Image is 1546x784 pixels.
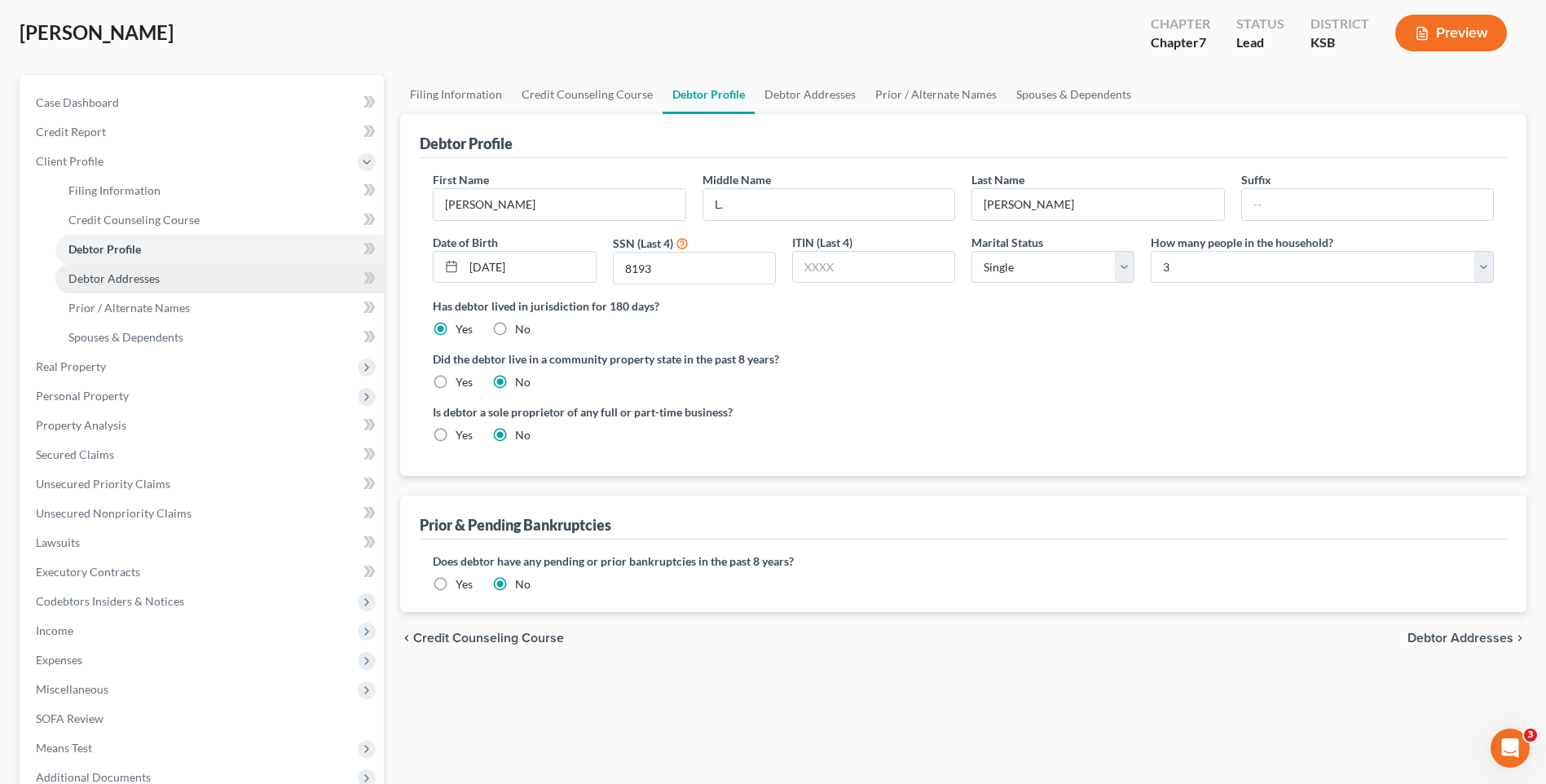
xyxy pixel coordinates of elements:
[23,528,384,557] a: Lawsuits
[20,20,174,44] span: [PERSON_NAME]
[68,213,200,227] span: Credit Counseling Course
[36,95,119,109] span: Case Dashboard
[1310,15,1369,33] div: District
[1513,632,1526,645] i: chevron_right
[55,235,384,264] a: Debtor Profile
[68,330,183,344] span: Spouses & Dependents
[792,234,852,251] label: ITIN (Last 4)
[1241,171,1271,188] label: Suffix
[865,75,1006,114] a: Prior / Alternate Names
[972,189,1223,220] input: --
[36,154,104,168] span: Client Profile
[515,427,531,443] label: No
[36,447,114,461] span: Secured Claims
[433,403,955,421] label: Is debtor a sole proprietor of any full or part-time business?
[36,389,129,403] span: Personal Property
[36,506,192,520] span: Unsecured Nonpriority Claims
[456,374,473,390] label: Yes
[433,350,1494,368] label: Did the debtor live in a community property state in the past 8 years?
[1395,15,1507,51] button: Preview
[1491,729,1530,768] iframe: Intercom live chat
[55,205,384,235] a: Credit Counseling Course
[36,535,80,549] span: Lawsuits
[36,565,140,579] span: Executory Contracts
[515,374,531,390] label: No
[400,632,413,645] i: chevron_left
[400,632,564,645] button: chevron_left Credit Counseling Course
[23,704,384,733] a: SOFA Review
[36,359,106,373] span: Real Property
[703,171,771,188] label: Middle Name
[55,176,384,205] a: Filing Information
[36,741,92,755] span: Means Test
[1151,234,1333,251] label: How many people in the household?
[400,75,512,114] a: Filing Information
[464,252,595,283] input: MM/DD/YYYY
[515,576,531,592] label: No
[36,477,170,491] span: Unsecured Priority Claims
[36,653,82,667] span: Expenses
[456,576,473,592] label: Yes
[663,75,755,114] a: Debtor Profile
[36,711,104,725] span: SOFA Review
[413,632,564,645] span: Credit Counseling Course
[1236,33,1284,52] div: Lead
[55,264,384,293] a: Debtor Addresses
[512,75,663,114] a: Credit Counseling Course
[433,171,489,188] label: First Name
[1242,189,1493,220] input: --
[1199,34,1206,50] span: 7
[433,553,1494,570] label: Does debtor have any pending or prior bankruptcies in the past 8 years?
[23,117,384,147] a: Credit Report
[1310,33,1369,52] div: KSB
[36,125,106,139] span: Credit Report
[36,418,126,432] span: Property Analysis
[420,134,513,153] div: Debtor Profile
[1151,15,1210,33] div: Chapter
[36,682,108,696] span: Miscellaneous
[456,321,473,337] label: Yes
[1006,75,1141,114] a: Spouses & Dependents
[515,321,531,337] label: No
[36,770,151,784] span: Additional Documents
[23,440,384,469] a: Secured Claims
[433,234,498,251] label: Date of Birth
[23,88,384,117] a: Case Dashboard
[23,411,384,440] a: Property Analysis
[68,183,161,197] span: Filing Information
[55,293,384,323] a: Prior / Alternate Names
[793,252,954,283] input: XXXX
[68,301,190,315] span: Prior / Alternate Names
[434,189,685,220] input: --
[971,171,1024,188] label: Last Name
[36,623,73,637] span: Income
[456,427,473,443] label: Yes
[971,234,1043,251] label: Marital Status
[55,323,384,352] a: Spouses & Dependents
[36,594,184,608] span: Codebtors Insiders & Notices
[433,297,1494,315] label: Has debtor lived in jurisdiction for 180 days?
[755,75,865,114] a: Debtor Addresses
[23,499,384,528] a: Unsecured Nonpriority Claims
[703,189,954,220] input: M.I
[1151,33,1210,52] div: Chapter
[68,271,160,285] span: Debtor Addresses
[1407,632,1526,645] button: Debtor Addresses chevron_right
[614,253,775,284] input: XXXX
[613,235,673,252] label: SSN (Last 4)
[68,242,141,256] span: Debtor Profile
[420,515,611,535] div: Prior & Pending Bankruptcies
[23,557,384,587] a: Executory Contracts
[1236,15,1284,33] div: Status
[23,469,384,499] a: Unsecured Priority Claims
[1407,632,1513,645] span: Debtor Addresses
[1524,729,1537,742] span: 3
